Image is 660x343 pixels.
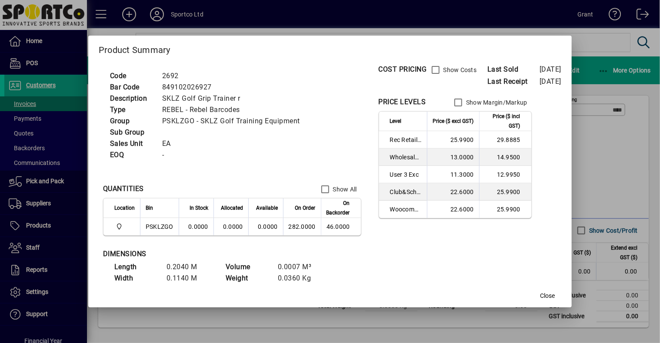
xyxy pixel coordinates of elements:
span: 282.0000 [289,223,316,230]
div: COST PRICING [379,64,427,75]
span: Last Sold [487,64,540,75]
span: [DATE] [540,65,561,73]
td: Sub Group [106,127,158,138]
td: 0.0000 [248,218,283,235]
td: 2692 [158,70,310,82]
td: 29.8885 [479,131,531,148]
td: 0.0000 [179,218,213,235]
span: In Stock [190,203,208,213]
span: Close [540,291,555,300]
span: Wholesale Exc [390,153,422,162]
td: Weight [221,273,273,284]
span: Last Receipt [487,76,540,87]
span: Bin [146,203,153,213]
td: Bar Code [106,82,158,93]
span: Available [256,203,278,213]
td: EOQ [106,149,158,161]
span: User 3 Exc [390,170,422,179]
span: On Backorder [327,198,350,218]
td: 0.1140 M [162,273,214,284]
td: 0.0360 Kg [273,273,326,284]
label: Show Margin/Markup [464,98,527,107]
td: EA [158,138,310,149]
td: Width [110,273,162,284]
div: DIMENSIONS [103,249,320,259]
button: Close [533,288,561,304]
td: Code [106,70,158,82]
td: Group [106,115,158,127]
td: 25.9900 [479,183,531,201]
span: Woocommerce Retail [390,205,422,214]
span: Rec Retail Inc [390,135,422,144]
td: SKLZ Golf Grip Trainer r [158,93,310,104]
td: 849102026927 [158,82,310,93]
td: 13.0000 [427,148,479,166]
td: 25.9900 [479,201,531,218]
td: Length [110,261,162,273]
td: PSKLZGO - SKLZ Golf Training Equipment [158,115,310,127]
td: 22.6000 [427,201,479,218]
td: 22.6000 [427,183,479,201]
h2: Product Summary [88,36,572,61]
td: 11.3000 [427,166,479,183]
div: PRICE LEVELS [379,97,426,107]
span: On Order [295,203,316,213]
td: 12.9950 [479,166,531,183]
div: QUANTITIES [103,184,144,194]
span: Location [114,203,135,213]
td: REBEL - Rebel Barcodes [158,104,310,115]
td: 0.0007 M³ [273,261,326,273]
td: 0.0000 [213,218,248,235]
td: 46.0000 [321,218,361,235]
span: Allocated [221,203,243,213]
span: Level [390,116,402,126]
span: Price ($ incl GST) [485,112,520,131]
td: 0.2040 M [162,261,214,273]
label: Show Costs [442,66,477,74]
td: Volume [221,261,273,273]
td: PSKLZGO [140,218,179,235]
span: Price ($ excl GST) [433,116,474,126]
td: 25.9900 [427,131,479,148]
td: Sales Unit [106,138,158,149]
td: 14.9500 [479,148,531,166]
span: Club&School Exc [390,188,422,196]
span: [DATE] [540,77,561,86]
td: - [158,149,310,161]
td: Description [106,93,158,104]
label: Show All [331,185,357,194]
td: Type [106,104,158,115]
